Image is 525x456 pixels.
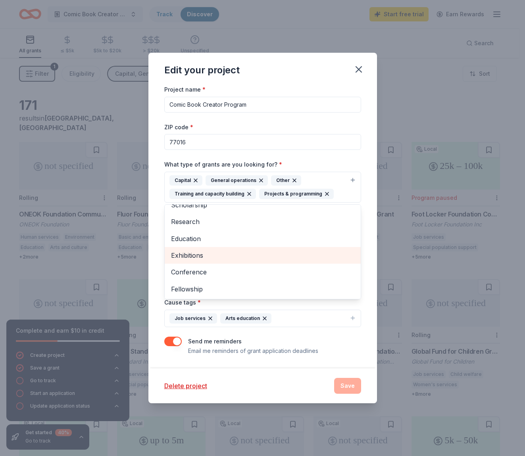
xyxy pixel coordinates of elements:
span: Education [171,234,354,244]
div: General operations [206,175,268,186]
span: Research [171,217,354,227]
button: CapitalGeneral operationsOtherTraining and capacity buildingProjects & programming [164,172,361,203]
div: Projects & programming [259,189,334,199]
span: Scholarship [171,200,354,210]
div: Other [271,175,301,186]
div: Capital [169,175,202,186]
div: CapitalGeneral operationsOtherTraining and capacity buildingProjects & programming [164,204,361,299]
span: Conference [171,267,354,277]
span: Fellowship [171,284,354,294]
span: Exhibitions [171,250,354,261]
div: Training and capacity building [169,189,256,199]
